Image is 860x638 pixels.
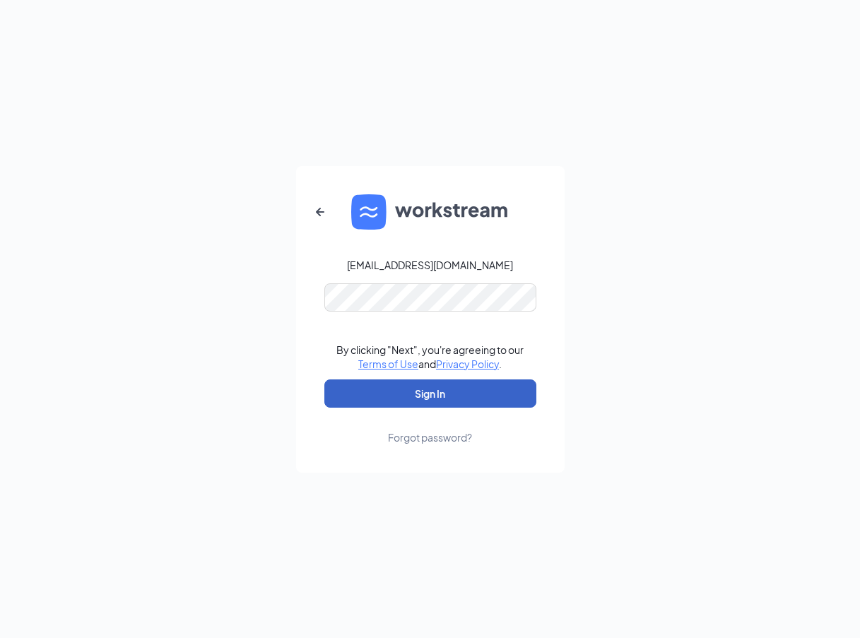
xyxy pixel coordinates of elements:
div: Forgot password? [388,430,472,444]
img: WS logo and Workstream text [351,194,509,230]
a: Terms of Use [358,358,418,370]
div: [EMAIL_ADDRESS][DOMAIN_NAME] [347,258,513,272]
button: Sign In [324,379,536,408]
button: ArrowLeftNew [303,195,337,229]
svg: ArrowLeftNew [312,203,329,220]
a: Forgot password? [388,408,472,444]
a: Privacy Policy [436,358,499,370]
div: By clicking "Next", you're agreeing to our and . [336,343,524,371]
